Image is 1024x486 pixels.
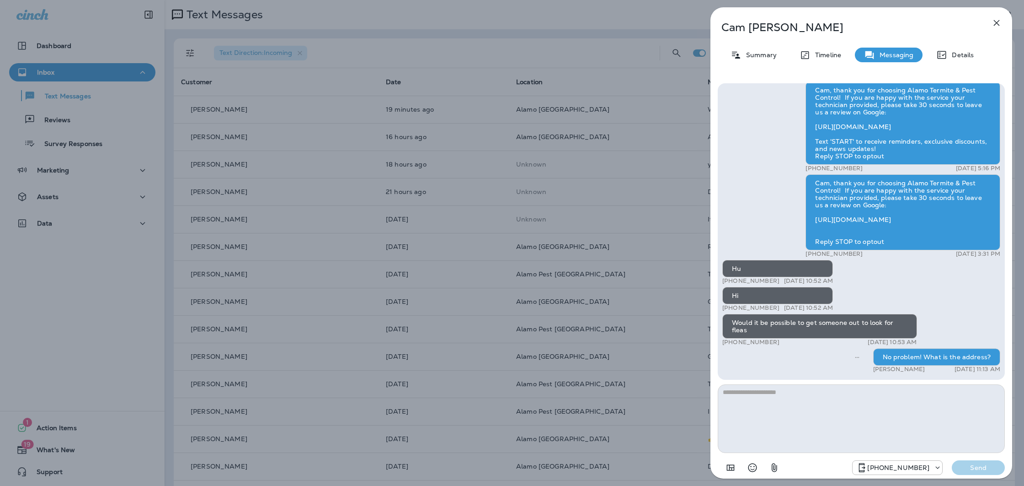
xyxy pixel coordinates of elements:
[956,165,1000,172] p: [DATE] 5:16 PM
[873,348,1000,366] div: No problem! What is the address?
[873,366,925,373] p: [PERSON_NAME]
[805,250,863,258] p: [PHONE_NUMBER]
[855,352,859,361] span: Sent
[743,459,762,477] button: Select an emoji
[875,51,913,59] p: Messaging
[805,165,863,172] p: [PHONE_NUMBER]
[955,366,1000,373] p: [DATE] 11:13 AM
[722,287,833,304] div: Hi
[853,462,942,473] div: +1 (817) 204-6820
[805,81,1000,165] div: Cam, thank you for choosing Alamo Termite & Pest Control! If you are happy with the service your ...
[867,464,929,471] p: [PHONE_NUMBER]
[784,277,833,285] p: [DATE] 10:52 AM
[956,250,1000,258] p: [DATE] 3:31 PM
[722,260,833,277] div: Hu
[784,304,833,312] p: [DATE] 10:52 AM
[722,339,779,346] p: [PHONE_NUMBER]
[868,339,917,346] p: [DATE] 10:53 AM
[721,459,740,477] button: Add in a premade template
[947,51,974,59] p: Details
[722,314,917,339] div: Would it be possible to get someone out to look for fleas
[805,174,1000,250] div: Cam, thank you for choosing Alamo Termite & Pest Control! If you are happy with the service your ...
[721,21,971,34] p: Cam [PERSON_NAME]
[811,51,841,59] p: Timeline
[722,277,779,285] p: [PHONE_NUMBER]
[741,51,777,59] p: Summary
[722,304,779,312] p: [PHONE_NUMBER]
